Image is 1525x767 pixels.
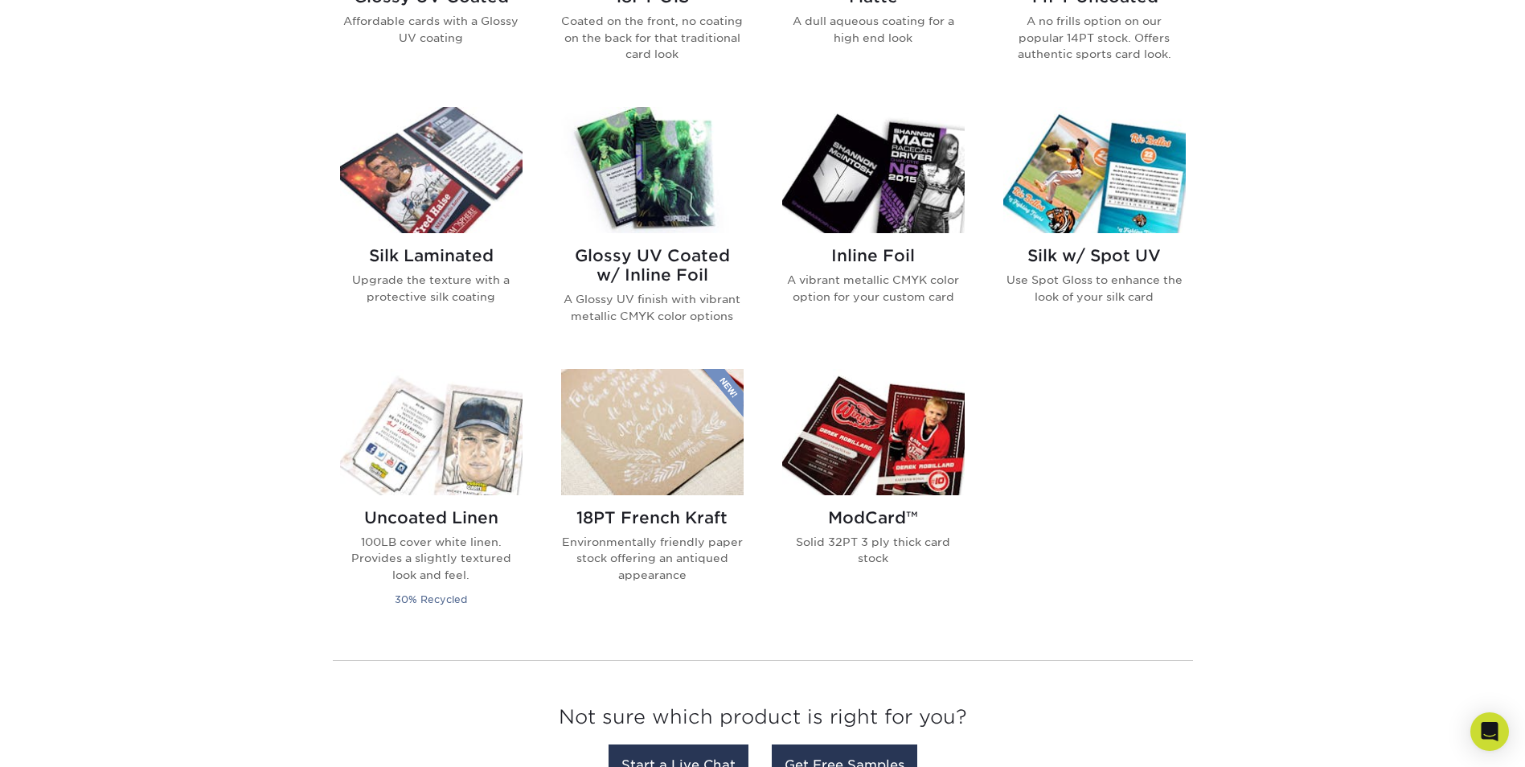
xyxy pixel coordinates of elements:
p: A no frills option on our popular 14PT stock. Offers authentic sports card look. [1003,13,1186,62]
img: Inline Foil Trading Cards [782,107,965,233]
p: Solid 32PT 3 ply thick card stock [782,534,965,567]
p: Upgrade the texture with a protective silk coating [340,272,523,305]
a: ModCard™ Trading Cards ModCard™ Solid 32PT 3 ply thick card stock [782,369,965,628]
a: 18PT French Kraft Trading Cards 18PT French Kraft Environmentally friendly paper stock offering a... [561,369,744,628]
h2: Inline Foil [782,246,965,265]
h3: Not sure which product is right for you? [333,693,1193,749]
a: Glossy UV Coated w/ Inline Foil Trading Cards Glossy UV Coated w/ Inline Foil A Glossy UV finish ... [561,107,744,350]
img: Glossy UV Coated w/ Inline Foil Trading Cards [561,107,744,233]
p: 100LB cover white linen. Provides a slightly textured look and feel. [340,534,523,583]
h2: Silk w/ Spot UV [1003,246,1186,265]
img: 18PT French Kraft Trading Cards [561,369,744,495]
h2: Glossy UV Coated w/ Inline Foil [561,246,744,285]
div: Open Intercom Messenger [1470,712,1509,751]
img: ModCard™ Trading Cards [782,369,965,495]
p: Environmentally friendly paper stock offering an antiqued appearance [561,534,744,583]
img: New Product [703,369,744,417]
h2: ModCard™ [782,508,965,527]
h2: Uncoated Linen [340,508,523,527]
img: Silk w/ Spot UV Trading Cards [1003,107,1186,233]
h2: 18PT French Kraft [561,508,744,527]
a: Silk Laminated Trading Cards Silk Laminated Upgrade the texture with a protective silk coating [340,107,523,350]
a: Inline Foil Trading Cards Inline Foil A vibrant metallic CMYK color option for your custom card [782,107,965,350]
img: Uncoated Linen Trading Cards [340,369,523,495]
a: Silk w/ Spot UV Trading Cards Silk w/ Spot UV Use Spot Gloss to enhance the look of your silk card [1003,107,1186,350]
p: A dull aqueous coating for a high end look [782,13,965,46]
h2: Silk Laminated [340,246,523,265]
p: Coated on the front, no coating on the back for that traditional card look [561,13,744,62]
p: Affordable cards with a Glossy UV coating [340,13,523,46]
p: A Glossy UV finish with vibrant metallic CMYK color options [561,291,744,324]
p: Use Spot Gloss to enhance the look of your silk card [1003,272,1186,305]
img: Silk Laminated Trading Cards [340,107,523,233]
a: Uncoated Linen Trading Cards Uncoated Linen 100LB cover white linen. Provides a slightly textured... [340,369,523,628]
iframe: Google Customer Reviews [4,718,137,761]
small: 30% Recycled [395,593,467,605]
p: A vibrant metallic CMYK color option for your custom card [782,272,965,305]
